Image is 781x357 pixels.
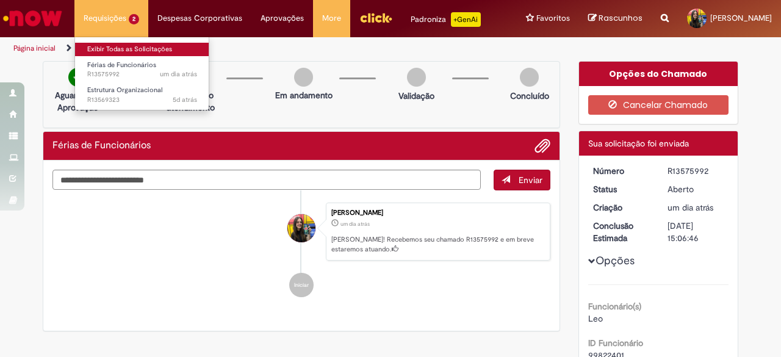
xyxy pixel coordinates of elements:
[52,140,151,151] h2: Férias de Funcionários Histórico de tíquete
[87,95,197,105] span: R13569323
[599,12,642,24] span: Rascunhos
[331,209,544,217] div: [PERSON_NAME]
[173,95,197,104] span: 5d atrás
[160,70,197,79] span: um dia atrás
[588,138,689,149] span: Sua solicitação foi enviada
[588,301,641,312] b: Funcionário(s)
[13,43,56,53] a: Página inicial
[52,190,550,310] ul: Histórico de tíquete
[9,37,511,60] ul: Trilhas de página
[87,60,156,70] span: Férias de Funcionários
[87,70,197,79] span: R13575992
[48,89,107,114] p: Aguardando Aprovação
[129,14,139,24] span: 2
[536,12,570,24] span: Favoritos
[74,37,209,110] ul: Requisições
[331,235,544,254] p: [PERSON_NAME]! Recebemos seu chamado R13575992 e em breve estaremos atuando.
[275,89,333,101] p: Em andamento
[407,68,426,87] img: img-circle-grey.png
[68,68,87,87] img: check-circle-green.png
[668,201,724,214] div: 29/09/2025 11:06:42
[520,68,539,87] img: img-circle-grey.png
[519,175,542,186] span: Enviar
[340,220,370,228] span: um dia atrás
[588,313,603,324] span: Leo
[710,13,772,23] span: [PERSON_NAME]
[359,9,392,27] img: click_logo_yellow_360x200.png
[668,183,724,195] div: Aberto
[588,95,729,115] button: Cancelar Chamado
[584,165,659,177] dt: Número
[75,59,209,81] a: Aberto R13575992 : Férias de Funcionários
[157,12,242,24] span: Despesas Corporativas
[87,85,162,95] span: Estrutura Organizacional
[668,220,724,244] div: [DATE] 15:06:46
[52,203,550,261] li: Gabriella Soares Padua
[411,12,481,27] div: Padroniza
[451,12,481,27] p: +GenAi
[584,183,659,195] dt: Status
[52,170,481,190] textarea: Digite sua mensagem aqui...
[494,170,550,190] button: Enviar
[1,6,64,31] img: ServiceNow
[340,220,370,228] time: 29/09/2025 11:06:42
[579,62,738,86] div: Opções do Chamado
[84,12,126,24] span: Requisições
[294,68,313,87] img: img-circle-grey.png
[398,90,434,102] p: Validação
[75,43,209,56] a: Exibir Todas as Solicitações
[584,220,659,244] dt: Conclusão Estimada
[75,84,209,106] a: Aberto R13569323 : Estrutura Organizacional
[510,90,549,102] p: Concluído
[173,95,197,104] time: 26/09/2025 09:20:11
[534,138,550,154] button: Adicionar anexos
[322,12,341,24] span: More
[588,13,642,24] a: Rascunhos
[668,202,713,213] span: um dia atrás
[287,214,315,242] div: Gabriella Soares Padua
[584,201,659,214] dt: Criação
[261,12,304,24] span: Aprovações
[588,337,643,348] b: ID Funcionário
[668,165,724,177] div: R13575992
